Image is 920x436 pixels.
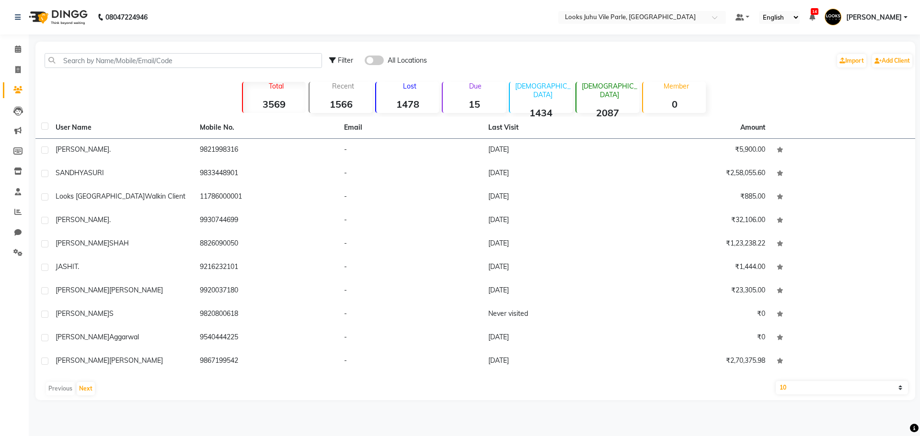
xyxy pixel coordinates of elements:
[825,9,841,25] img: Ashish Chaurasia
[338,279,483,303] td: -
[445,82,506,90] p: Due
[24,4,90,31] img: logo
[338,326,483,350] td: -
[627,233,771,256] td: ₹1,23,238.22
[809,13,815,22] a: 14
[483,162,627,186] td: [DATE]
[56,262,78,271] span: JASHIT
[514,82,573,99] p: [DEMOGRAPHIC_DATA]
[194,162,338,186] td: 9833448901
[338,303,483,326] td: -
[483,279,627,303] td: [DATE]
[109,215,111,224] span: .
[483,303,627,326] td: Never visited
[846,12,902,22] span: [PERSON_NAME]
[627,303,771,326] td: ₹0
[627,139,771,162] td: ₹5,900.00
[194,139,338,162] td: 9821998316
[510,107,573,119] strong: 1434
[247,82,306,90] p: Total
[109,356,163,365] span: [PERSON_NAME]
[194,303,338,326] td: 9820800618
[313,82,372,90] p: Recent
[380,82,439,90] p: Lost
[194,209,338,233] td: 9930744699
[483,117,627,139] th: Last Visit
[194,256,338,279] td: 9216232101
[735,117,771,138] th: Amount
[338,209,483,233] td: -
[483,209,627,233] td: [DATE]
[56,215,109,224] span: [PERSON_NAME]
[194,326,338,350] td: 9540444225
[627,209,771,233] td: ₹32,106.00
[310,98,372,110] strong: 1566
[194,279,338,303] td: 9920037180
[338,350,483,373] td: -
[45,53,322,68] input: Search by Name/Mobile/Email/Code
[194,186,338,209] td: 11786000001
[338,256,483,279] td: -
[56,286,109,294] span: [PERSON_NAME]
[77,382,95,395] button: Next
[811,8,818,15] span: 14
[338,186,483,209] td: -
[78,262,79,271] span: .
[338,56,353,65] span: Filter
[109,333,139,341] span: Aggarwal
[56,309,109,318] span: [PERSON_NAME]
[483,233,627,256] td: [DATE]
[627,162,771,186] td: ₹2,58,055.60
[576,107,639,119] strong: 2087
[56,145,109,154] span: [PERSON_NAME]
[56,356,109,365] span: [PERSON_NAME]
[580,82,639,99] p: [DEMOGRAPHIC_DATA]
[627,256,771,279] td: ₹1,444.00
[194,117,338,139] th: Mobile No.
[483,186,627,209] td: [DATE]
[338,139,483,162] td: -
[376,98,439,110] strong: 1478
[837,54,866,67] a: Import
[627,186,771,209] td: ₹885.00
[483,326,627,350] td: [DATE]
[56,333,109,341] span: [PERSON_NAME]
[194,350,338,373] td: 9867199542
[872,54,912,67] a: Add Client
[109,239,129,247] span: SHAH
[627,326,771,350] td: ₹0
[483,256,627,279] td: [DATE]
[443,98,506,110] strong: 15
[88,168,104,177] span: SURI
[483,350,627,373] td: [DATE]
[56,239,109,247] span: [PERSON_NAME]
[338,233,483,256] td: -
[194,233,338,256] td: 8826090050
[50,117,194,139] th: User Name
[105,4,148,31] b: 08047224946
[56,168,88,177] span: SANDHYA
[627,350,771,373] td: ₹2,70,375.98
[145,192,185,201] span: Walkin Client
[647,82,706,90] p: Member
[109,145,111,154] span: .
[109,286,163,294] span: [PERSON_NAME]
[388,56,427,66] span: All Locations
[243,98,306,110] strong: 3569
[483,139,627,162] td: [DATE]
[338,162,483,186] td: -
[338,117,483,139] th: Email
[627,279,771,303] td: ₹23,305.00
[56,192,145,201] span: Looks [GEOGRAPHIC_DATA]
[109,309,114,318] span: S
[643,98,706,110] strong: 0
